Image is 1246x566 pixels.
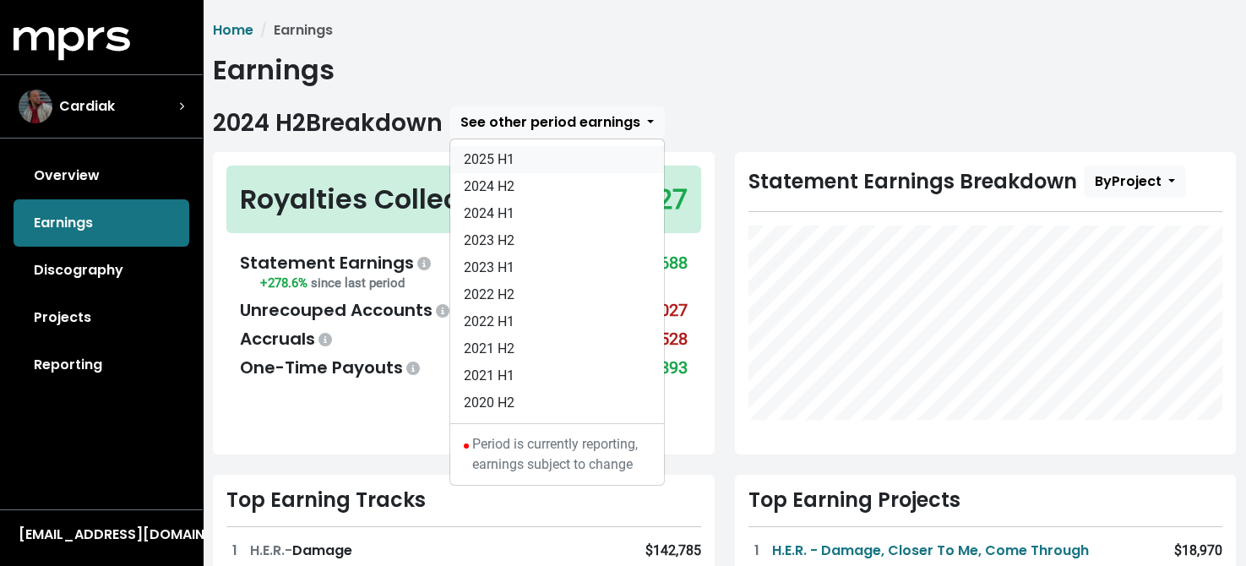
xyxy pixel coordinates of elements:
[450,335,664,362] a: 2021 H2
[59,96,115,117] span: Cardiak
[1174,541,1222,561] div: $18,970
[1095,171,1162,191] span: By Project
[450,227,664,254] a: 2023 H2
[14,294,189,341] a: Projects
[250,541,352,561] div: Damage
[14,524,189,546] button: [EMAIL_ADDRESS][DOMAIN_NAME]
[250,541,292,560] span: H.E.R. -
[450,281,664,308] a: 2022 H2
[240,355,423,380] div: One-Time Payouts
[748,488,1223,513] div: Top Earning Projects
[253,20,333,41] li: Earnings
[450,362,664,389] a: 2021 H1
[14,33,130,52] a: mprs logo
[213,20,253,40] a: Home
[240,179,506,220] div: Royalties Collected
[260,275,405,291] small: +278.6%
[213,54,1236,86] h1: Earnings
[772,541,1089,561] a: H.E.R. - Damage, Closer To Me, Come Through
[748,541,765,561] div: 1
[450,173,664,200] a: 2024 H2
[645,541,701,561] div: $142,785
[748,166,1223,198] div: Statement Earnings Breakdown
[240,326,335,351] div: Accruals
[226,541,243,561] div: 1
[14,341,189,389] a: Reporting
[450,389,664,416] a: 2020 H2
[14,247,189,294] a: Discography
[240,297,453,323] div: Unrecouped Accounts
[19,525,184,545] div: [EMAIL_ADDRESS][DOMAIN_NAME]
[464,434,650,475] div: Period is currently reporting, earnings subject to change
[449,106,665,139] button: See other period earnings
[19,90,52,123] img: The selected account / producer
[213,20,1236,41] nav: breadcrumb
[311,275,405,291] span: since last period
[450,308,664,335] a: 2022 H1
[460,112,640,132] span: See other period earnings
[14,152,189,199] a: Overview
[213,109,443,138] h2: 2024 H2 Breakdown
[1084,166,1186,198] button: ByProject
[450,200,664,227] a: 2024 H1
[450,146,664,173] a: 2025 H1
[450,254,664,281] a: 2023 H1
[226,488,701,513] div: Top Earning Tracks
[240,250,434,275] div: Statement Earnings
